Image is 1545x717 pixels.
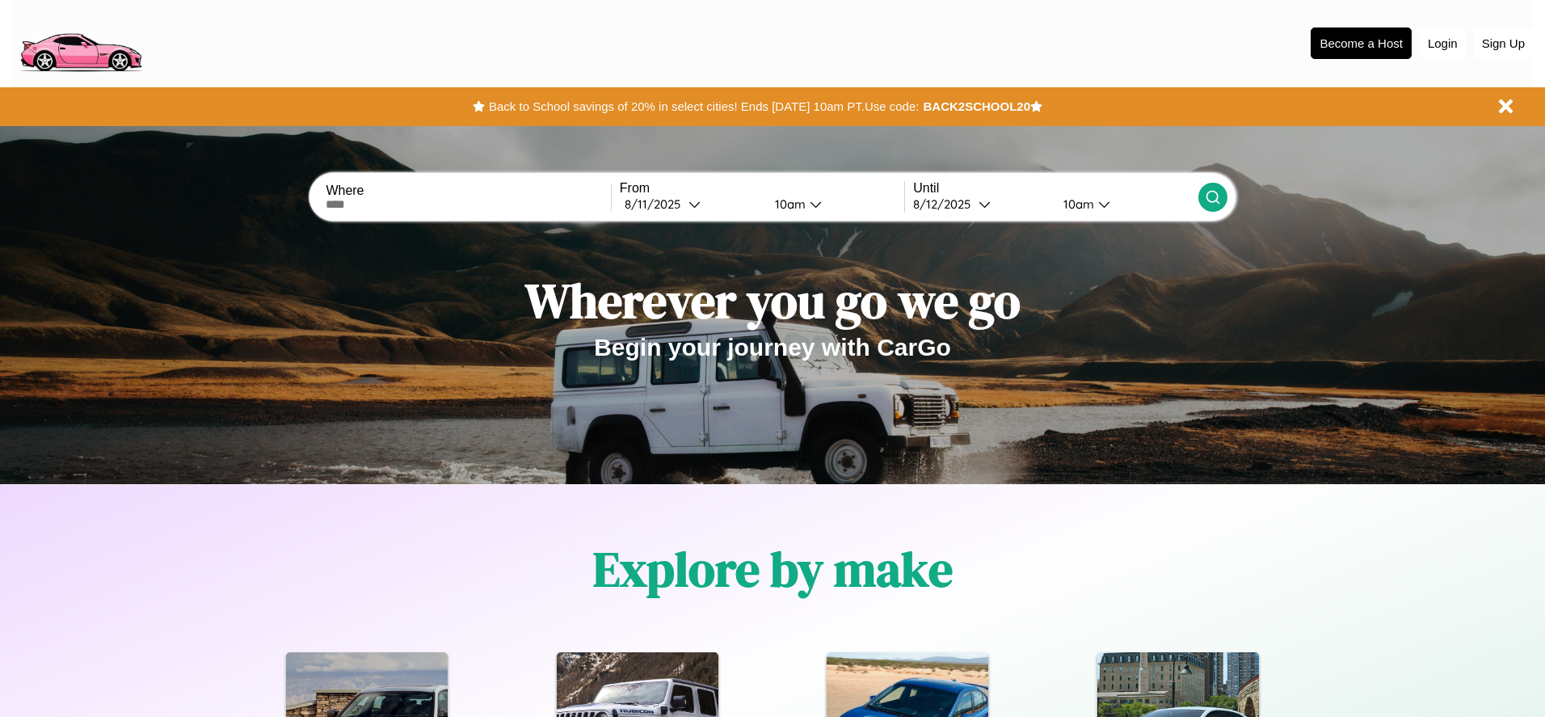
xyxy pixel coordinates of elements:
button: Login [1420,28,1466,58]
b: BACK2SCHOOL20 [923,99,1030,113]
label: Until [913,181,1198,196]
label: Where [326,183,610,198]
button: 10am [762,196,904,213]
div: 8 / 12 / 2025 [913,196,979,212]
button: 10am [1050,196,1198,213]
button: Sign Up [1474,28,1533,58]
label: From [620,181,904,196]
div: 10am [767,196,810,212]
img: logo [12,8,149,76]
h1: Explore by make [593,536,953,602]
button: 8/11/2025 [620,196,762,213]
div: 8 / 11 / 2025 [625,196,688,212]
button: Back to School savings of 20% in select cities! Ends [DATE] 10am PT.Use code: [485,95,923,118]
div: 10am [1055,196,1098,212]
button: Become a Host [1311,27,1412,59]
